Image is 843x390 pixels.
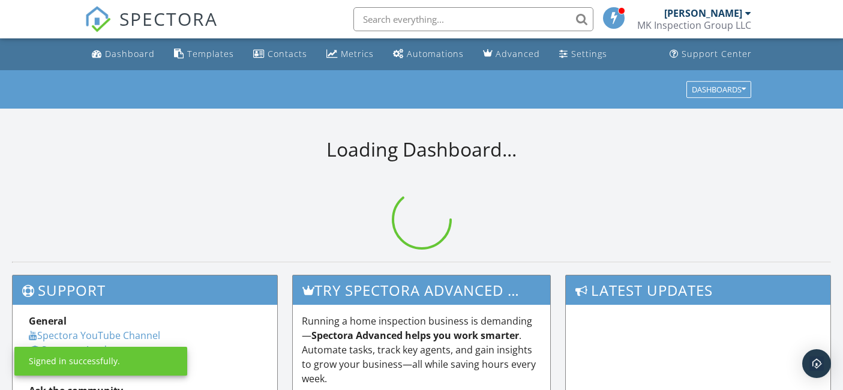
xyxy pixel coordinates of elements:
div: Dashboards [692,85,746,94]
button: Dashboards [686,81,751,98]
div: [PERSON_NAME] [664,7,742,19]
div: Dashboard [105,48,155,59]
img: The Best Home Inspection Software - Spectora [85,6,111,32]
a: Metrics [322,43,379,65]
a: Advanced [478,43,545,65]
a: Automations (Basic) [388,43,469,65]
input: Search everything... [353,7,593,31]
a: Support Center [665,43,757,65]
div: Settings [571,48,607,59]
div: Signed in successfully. [29,355,120,367]
strong: General [29,314,67,328]
p: Running a home inspection business is demanding— . Automate tasks, track key agents, and gain ins... [302,314,541,386]
a: SPECTORA [85,16,218,41]
a: Spectora Academy [29,343,126,356]
div: MK Inspection Group LLC [637,19,751,31]
h3: Support [13,275,277,305]
span: SPECTORA [119,6,218,31]
div: Support Center [682,48,752,59]
a: Contacts [248,43,312,65]
a: Settings [554,43,612,65]
div: Open Intercom Messenger [802,349,831,378]
div: Metrics [341,48,374,59]
div: Automations [407,48,464,59]
div: Templates [187,48,234,59]
a: Dashboard [87,43,160,65]
div: Contacts [268,48,307,59]
a: Templates [169,43,239,65]
h3: Try spectora advanced [DATE] [293,275,550,305]
h3: Latest Updates [566,275,830,305]
div: Advanced [496,48,540,59]
a: Spectora YouTube Channel [29,329,160,342]
strong: Spectora Advanced helps you work smarter [311,329,519,342]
